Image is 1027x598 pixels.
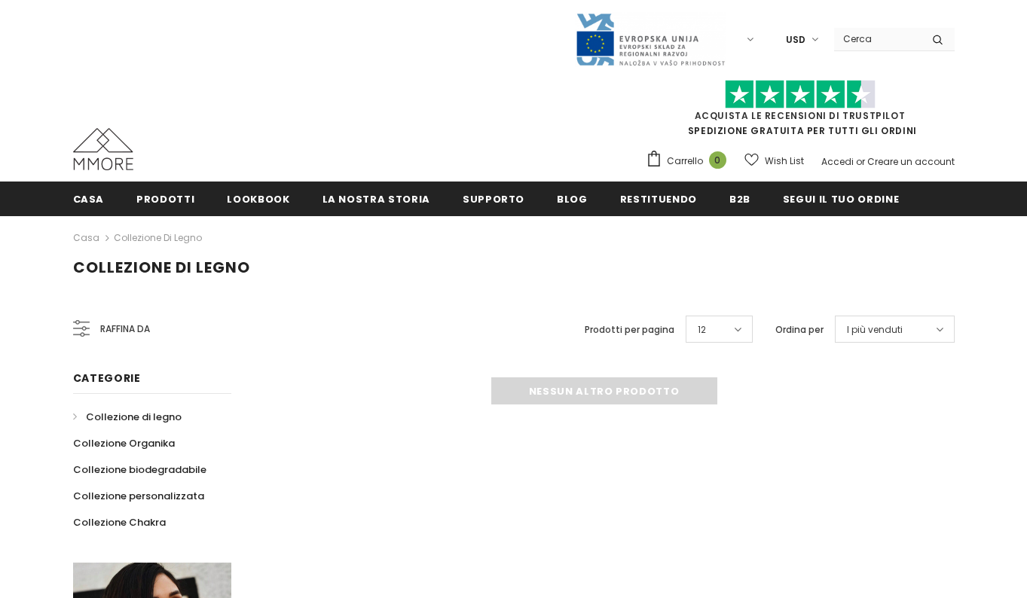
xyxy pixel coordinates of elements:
[765,154,804,169] span: Wish List
[867,155,955,168] a: Creare un account
[786,32,805,47] span: USD
[100,321,150,337] span: Raffina da
[73,229,99,247] a: Casa
[646,150,734,172] a: Carrello 0
[73,483,204,509] a: Collezione personalizzata
[783,192,899,206] span: Segui il tuo ordine
[821,155,854,168] a: Accedi
[856,155,865,168] span: or
[557,182,588,215] a: Blog
[709,151,726,169] span: 0
[783,182,899,215] a: Segui il tuo ordine
[227,182,289,215] a: Lookbook
[73,128,133,170] img: Casi MMORE
[744,148,804,174] a: Wish List
[227,192,289,206] span: Lookbook
[729,182,750,215] a: B2B
[322,182,430,215] a: La nostra storia
[620,182,697,215] a: Restituendo
[136,192,194,206] span: Prodotti
[73,192,105,206] span: Casa
[73,509,166,535] a: Collezione Chakra
[73,489,204,503] span: Collezione personalizzata
[775,322,824,337] label: Ordina per
[695,109,906,122] a: Acquista le recensioni di TrustPilot
[575,32,726,45] a: Javni Razpis
[729,192,750,206] span: B2B
[114,231,202,244] a: Collezione di legno
[698,322,706,337] span: 12
[667,154,703,169] span: Carrello
[834,28,921,50] input: Search Site
[725,80,876,109] img: Fidati di Pilot Stars
[73,404,182,430] a: Collezione di legno
[73,462,206,477] span: Collezione biodegradabile
[463,192,524,206] span: supporto
[847,322,903,337] span: I più venduti
[73,436,175,450] span: Collezione Organika
[575,12,726,67] img: Javni Razpis
[463,182,524,215] a: supporto
[646,87,955,137] span: SPEDIZIONE GRATUITA PER TUTTI GLI ORDINI
[73,182,105,215] a: Casa
[585,322,674,337] label: Prodotti per pagina
[136,182,194,215] a: Prodotti
[73,515,166,529] span: Collezione Chakra
[557,192,588,206] span: Blog
[73,430,175,456] a: Collezione Organika
[73,257,250,278] span: Collezione di legno
[620,192,697,206] span: Restituendo
[73,371,141,386] span: Categorie
[73,456,206,483] a: Collezione biodegradabile
[322,192,430,206] span: La nostra storia
[86,410,182,424] span: Collezione di legno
